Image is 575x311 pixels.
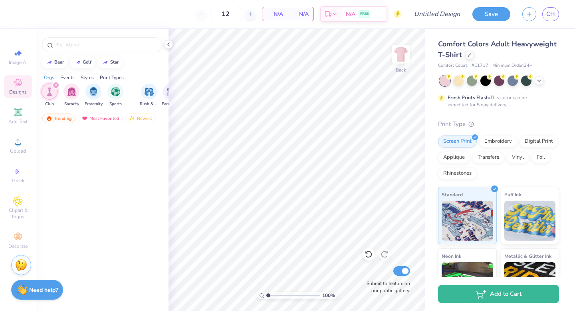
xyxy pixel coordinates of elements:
[504,252,551,260] span: Metallic & Glitter Ink
[42,84,57,107] div: filter for Club
[438,136,477,148] div: Screen Print
[45,87,54,96] img: Club Image
[393,46,409,62] img: Back
[44,74,54,81] div: Orgs
[167,87,176,96] img: Parent's Weekend Image
[85,84,103,107] div: filter for Fraternity
[162,84,180,107] div: filter for Parent's Weekend
[67,87,76,96] img: Sorority Image
[129,116,135,121] img: Newest.gif
[45,101,54,107] span: Club
[360,11,369,17] span: FREE
[12,177,24,184] span: Greek
[542,7,559,21] a: CH
[442,190,463,199] span: Standard
[504,262,556,302] img: Metallic & Glitter Ink
[42,56,67,68] button: bear
[63,84,79,107] button: filter button
[408,6,466,22] input: Untitled Design
[81,116,88,121] img: most_fav.gif
[102,60,109,65] img: trend_line.gif
[479,136,517,148] div: Embroidery
[107,84,123,107] div: filter for Sports
[322,292,335,299] span: 100 %
[98,56,122,68] button: star
[85,84,103,107] button: filter button
[75,60,81,65] img: trend_line.gif
[107,84,123,107] button: filter button
[442,201,493,241] img: Standard
[85,101,103,107] span: Fraternity
[9,59,28,66] span: Image AI
[438,120,559,129] div: Print Type
[546,10,555,19] span: CH
[8,243,28,249] span: Decorate
[70,56,95,68] button: golf
[519,136,558,148] div: Digital Print
[145,87,154,96] img: Rush & Bid Image
[10,148,26,154] span: Upload
[42,84,57,107] button: filter button
[9,89,27,95] span: Designs
[162,101,180,107] span: Parent's Weekend
[64,101,79,107] span: Sorority
[100,74,124,81] div: Print Types
[42,114,75,123] div: Trending
[46,60,53,65] img: trend_line.gif
[507,152,529,163] div: Vinyl
[293,10,309,18] span: N/A
[89,87,98,96] img: Fraternity Image
[438,285,559,303] button: Add to Cart
[346,10,355,18] span: N/A
[504,201,556,241] img: Puff Ink
[109,101,122,107] span: Sports
[125,114,156,123] div: Newest
[267,10,283,18] span: N/A
[60,74,75,81] div: Events
[110,60,119,64] div: star
[438,167,477,179] div: Rhinestones
[492,62,532,69] span: Minimum Order: 24 +
[63,84,79,107] div: filter for Sorority
[54,60,64,64] div: bear
[531,152,550,163] div: Foil
[472,152,504,163] div: Transfers
[438,39,557,60] span: Comfort Colors Adult Heavyweight T-Shirt
[210,7,241,21] input: – –
[438,62,468,69] span: Comfort Colors
[504,190,521,199] span: Puff Ink
[83,60,91,64] div: golf
[442,262,493,302] img: Neon Ink
[448,94,546,108] div: This color can be expedited for 5 day delivery.
[396,66,406,74] div: Back
[140,84,158,107] button: filter button
[140,84,158,107] div: filter for Rush & Bid
[4,207,32,220] span: Clipart & logos
[140,101,158,107] span: Rush & Bid
[8,118,28,125] span: Add Text
[46,116,52,121] img: trending.gif
[81,74,94,81] div: Styles
[162,84,180,107] button: filter button
[362,280,410,294] label: Submit to feature on our public gallery.
[111,87,120,96] img: Sports Image
[55,41,157,49] input: Try "Alpha"
[472,62,488,69] span: # C1717
[78,114,123,123] div: Most Favorited
[438,152,470,163] div: Applique
[448,94,490,101] strong: Fresh Prints Flash:
[442,252,461,260] span: Neon Ink
[29,286,58,294] strong: Need help?
[472,7,510,21] button: Save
